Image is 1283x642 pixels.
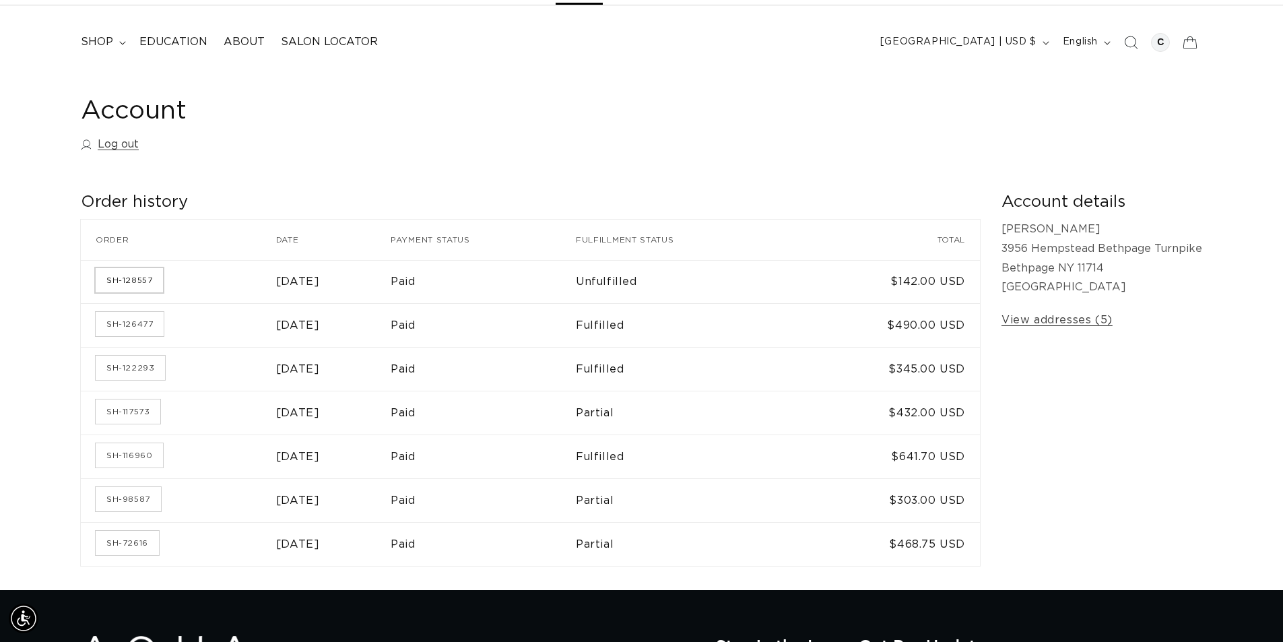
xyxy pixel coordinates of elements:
[139,35,207,49] span: Education
[797,347,980,391] td: $345.00 USD
[273,27,386,57] a: Salon Locator
[576,478,798,522] td: Partial
[391,478,576,522] td: Paid
[576,303,798,347] td: Fulfilled
[576,435,798,478] td: Fulfilled
[96,399,160,424] a: Order number SH-117573
[1063,35,1098,49] span: English
[576,347,798,391] td: Fulfilled
[81,192,980,213] h2: Order history
[1001,192,1202,213] h2: Account details
[276,495,320,506] time: [DATE]
[391,435,576,478] td: Paid
[1216,577,1283,642] iframe: Chat Widget
[872,30,1055,55] button: [GEOGRAPHIC_DATA] | USD $
[797,478,980,522] td: $303.00 USD
[797,220,980,260] th: Total
[797,260,980,304] td: $142.00 USD
[276,539,320,550] time: [DATE]
[96,268,163,292] a: Order number SH-128557
[1001,220,1202,297] p: [PERSON_NAME] 3956 Hempstead Bethpage Turnpike Bethpage NY 11714 [GEOGRAPHIC_DATA]
[276,276,320,287] time: [DATE]
[276,220,391,260] th: Date
[880,35,1037,49] span: [GEOGRAPHIC_DATA] | USD $
[131,27,216,57] a: Education
[96,312,164,336] a: Order number SH-126477
[276,320,320,331] time: [DATE]
[797,435,980,478] td: $641.70 USD
[73,27,131,57] summary: shop
[797,391,980,435] td: $432.00 USD
[276,408,320,418] time: [DATE]
[1055,30,1116,55] button: English
[81,95,1202,128] h1: Account
[797,522,980,566] td: $468.75 USD
[391,260,576,304] td: Paid
[391,347,576,391] td: Paid
[1001,311,1113,330] a: View addresses (5)
[81,35,113,49] span: shop
[276,451,320,462] time: [DATE]
[276,364,320,375] time: [DATE]
[391,522,576,566] td: Paid
[1116,28,1146,57] summary: Search
[96,487,161,511] a: Order number SH-98587
[96,443,163,468] a: Order number SH-116960
[96,356,165,380] a: Order number SH-122293
[576,220,798,260] th: Fulfillment status
[576,522,798,566] td: Partial
[281,35,378,49] span: Salon Locator
[81,135,139,154] a: Log out
[216,27,273,57] a: About
[391,303,576,347] td: Paid
[391,220,576,260] th: Payment status
[96,531,159,555] a: Order number SH-72616
[9,604,38,633] div: Accessibility Menu
[81,220,276,260] th: Order
[224,35,265,49] span: About
[391,391,576,435] td: Paid
[797,303,980,347] td: $490.00 USD
[576,260,798,304] td: Unfulfilled
[576,391,798,435] td: Partial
